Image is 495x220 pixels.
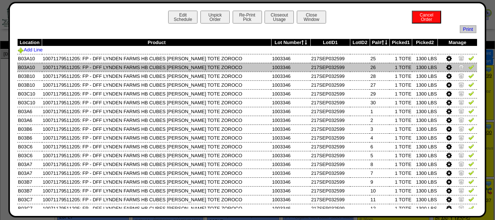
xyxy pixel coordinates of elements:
[310,72,350,80] td: 217SEP032599
[412,169,438,177] td: 1300 LBS
[310,63,350,72] td: 217SEP032599
[412,98,438,107] td: 1300 LBS
[370,142,389,151] td: 6
[17,107,42,116] td: B03A6
[271,80,310,89] td: 1003346
[412,54,438,63] td: 1300 LBS
[412,195,438,204] td: 1300 LBS
[389,98,412,107] td: 1 TOTE
[271,125,310,133] td: 1003346
[271,195,310,204] td: 1003346
[370,89,389,98] td: 29
[389,142,412,151] td: 1 TOTE
[458,170,464,176] img: Zero Item and Verify
[412,204,438,213] td: 1300 LBS
[370,177,389,186] td: 9
[412,107,438,116] td: 1300 LBS
[17,80,42,89] td: B03B10
[17,125,42,133] td: B03B6
[370,195,389,204] td: 11
[412,89,438,98] td: 1300 LBS
[271,177,310,186] td: 1003346
[350,39,370,46] th: LotID2
[271,98,310,107] td: 1003346
[271,107,310,116] td: 1003346
[468,108,474,114] img: Verify Pick
[271,116,310,125] td: 1003346
[370,125,389,133] td: 3
[468,73,474,79] img: Verify Pick
[389,177,412,186] td: 1 TOTE
[42,39,271,46] th: Product
[271,142,310,151] td: 1003346
[271,89,310,98] td: 1003346
[412,125,438,133] td: 1300 LBS
[389,204,412,213] td: 1 TOTE
[468,152,474,158] img: Verify Pick
[458,117,464,123] img: Zero Item and Verify
[310,195,350,204] td: 217SEP032599
[468,99,474,105] img: Verify Pick
[458,143,464,149] img: Zero Item and Verify
[468,64,474,70] img: Verify Pick
[458,205,464,211] img: Zero Item and Verify
[42,142,271,151] td: 10071179511205: FP - DFF LYNDEN FARMS HB CUBES [PERSON_NAME] TOTE ZOROCO
[233,11,262,24] button: Re-PrintPick
[468,196,474,202] img: Verify Pick
[468,117,474,123] img: Verify Pick
[271,169,310,177] td: 1003346
[296,17,327,22] a: CloseWindow
[310,133,350,142] td: 217SEP032599
[468,134,474,140] img: Verify Pick
[458,55,464,61] img: Zero Item and Verify
[370,39,389,46] th: Pal#
[468,187,474,193] img: Verify Pick
[310,116,350,125] td: 217SEP032599
[412,63,438,72] td: 1300 LBS
[468,161,474,167] img: Verify Pick
[17,160,42,169] td: B03A7
[42,54,271,63] td: 10071179511205: FP - DFF LYNDEN FARMS HB CUBES [PERSON_NAME] TOTE ZOROCO
[370,107,389,116] td: 1
[42,125,271,133] td: 10071179511205: FP - DFF LYNDEN FARMS HB CUBES [PERSON_NAME] TOTE ZOROCO
[412,11,441,24] button: CancelOrder
[310,54,350,63] td: 217SEP032599
[370,204,389,213] td: 12
[468,143,474,149] img: Verify Pick
[310,39,350,46] th: LotID1
[412,160,438,169] td: 1300 LBS
[18,47,24,53] img: Add Item to Order
[271,39,310,46] th: Lot Number
[370,116,389,125] td: 2
[42,107,271,116] td: 10071179511205: FP - DFF LYNDEN FARMS HB CUBES [PERSON_NAME] TOTE ZOROCO
[412,72,438,80] td: 1300 LBS
[370,160,389,169] td: 8
[42,80,271,89] td: 10071179511205: FP - DFF LYNDEN FARMS HB CUBES [PERSON_NAME] TOTE ZOROCO
[310,98,350,107] td: 217SEP032599
[389,39,412,46] th: Picked1
[412,177,438,186] td: 1300 LBS
[468,126,474,131] img: Verify Pick
[42,169,271,177] td: 10071179511205: FP - DFF LYNDEN FARMS HB CUBES [PERSON_NAME] TOTE ZOROCO
[370,151,389,160] td: 5
[370,98,389,107] td: 30
[42,133,271,142] td: 10071179511205: FP - DFF LYNDEN FARMS HB CUBES [PERSON_NAME] TOTE ZOROCO
[42,186,271,195] td: 10071179511205: FP - DFF LYNDEN FARMS HB CUBES [PERSON_NAME] TOTE ZOROCO
[458,152,464,158] img: Zero Item and Verify
[460,25,476,33] span: Print
[17,116,42,125] td: B03A6
[42,177,271,186] td: 10071179511205: FP - DFF LYNDEN FARMS HB CUBES [PERSON_NAME] TOTE ZOROCO
[200,11,230,24] button: UnpickOrder
[310,107,350,116] td: 217SEP032599
[468,90,474,96] img: Verify Pick
[17,177,42,186] td: B03B7
[17,133,42,142] td: B03B6
[468,178,474,184] img: Verify Pick
[265,11,294,24] button: CloseoutUsage
[458,134,464,140] img: Zero Item and Verify
[389,89,412,98] td: 1 TOTE
[412,80,438,89] td: 1300 LBS
[389,116,412,125] td: 1 TOTE
[389,160,412,169] td: 1 TOTE
[271,54,310,63] td: 1003346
